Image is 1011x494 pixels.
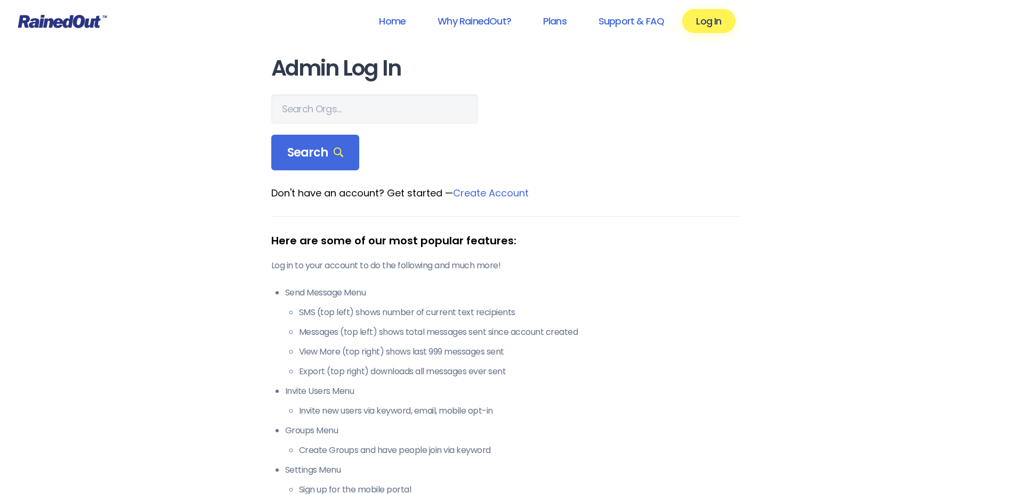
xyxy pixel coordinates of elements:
a: Home [365,9,419,33]
div: Search [271,135,360,171]
h1: Admin Log In [271,56,740,80]
a: Support & FAQ [585,9,678,33]
span: Search [287,145,344,160]
p: Log in to your account to do the following and much more! [271,259,740,272]
li: Create Groups and have people join via keyword [299,444,740,457]
li: Messages (top left) shows total messages sent since account created [299,326,740,339]
input: Search Orgs… [271,94,478,124]
a: Create Account [453,186,529,200]
li: View More (top right) shows last 999 messages sent [299,345,740,358]
a: Log In [682,9,735,33]
a: Why RainedOut? [424,9,525,33]
li: Invite new users via keyword, email, mobile opt-in [299,405,740,417]
a: Plans [529,9,580,33]
li: Send Message Menu [285,286,740,378]
li: Groups Menu [285,424,740,457]
li: Export (top right) downloads all messages ever sent [299,365,740,378]
li: SMS (top left) shows number of current text recipients [299,306,740,319]
li: Invite Users Menu [285,385,740,417]
div: Here are some of our most popular features: [271,233,740,249]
